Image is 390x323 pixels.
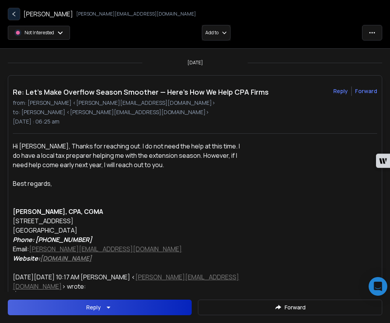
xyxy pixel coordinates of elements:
button: Reply [333,87,348,95]
p: to: [PERSON_NAME] <[PERSON_NAME][EMAIL_ADDRESS][DOMAIN_NAME]> [13,108,377,116]
button: Reply [8,300,192,315]
p: Not Interested [24,30,54,36]
div: [STREET_ADDRESS] [13,216,240,226]
div: [GEOGRAPHIC_DATA] [13,226,240,235]
div: Best regards, [13,179,240,188]
p: from: [PERSON_NAME] <[PERSON_NAME][EMAIL_ADDRESS][DOMAIN_NAME]> [13,99,377,107]
p: [DATE] [187,60,203,66]
a: [DOMAIN_NAME] [40,254,92,263]
div: Hi again [PERSON_NAME]...Just wanted to circle back and see if you had a chance to consider my no... [19,291,240,310]
p: Add to [205,30,219,36]
i: Phone: [PHONE_NUMBER] [13,235,92,244]
div: [DATE][DATE] 10:17 AM [PERSON_NAME] < > wrote: [13,272,240,291]
a: [PERSON_NAME][EMAIL_ADDRESS][DOMAIN_NAME] [29,245,182,253]
p: [DATE] : 06:25 am [13,118,377,125]
b: [PERSON_NAME], CPA, CGMA [13,207,103,216]
button: Not Interested [8,25,70,41]
button: Forward [198,300,382,315]
div: Hi [PERSON_NAME], Thanks for reaching out. I do not need the help at this time. I do have a local... [13,141,240,169]
div: Open Intercom Messenger [369,277,387,296]
i: Website: [13,254,92,263]
div: Forward [355,87,377,95]
div: Reply [86,304,101,311]
div: Email: [13,244,240,254]
h1: Re: Let’s Make Overflow Season Smoother — Here’s How We Help CPA Firms [13,86,269,97]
